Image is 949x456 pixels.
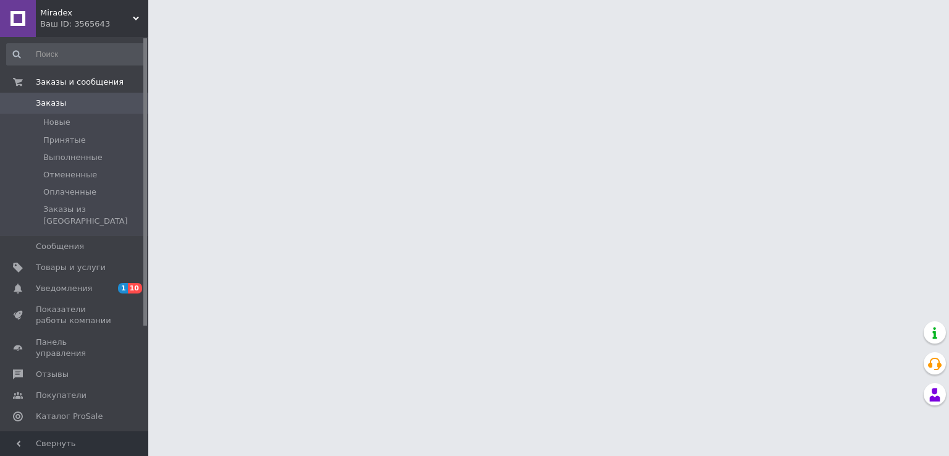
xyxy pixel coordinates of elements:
[128,283,142,293] span: 10
[43,135,86,146] span: Принятые
[36,369,69,380] span: Отзывы
[43,117,70,128] span: Новые
[36,304,114,326] span: Показатели работы компании
[36,262,106,273] span: Товары и услуги
[36,337,114,359] span: Панель управления
[43,152,103,163] span: Выполненные
[36,241,84,252] span: Сообщения
[36,411,103,422] span: Каталог ProSale
[43,169,97,180] span: Отмененные
[36,283,92,294] span: Уведомления
[43,187,96,198] span: Оплаченные
[40,19,148,30] div: Ваш ID: 3565643
[36,390,86,401] span: Покупатели
[36,98,66,109] span: Заказы
[40,7,133,19] span: Miradex
[36,77,124,88] span: Заказы и сообщения
[6,43,146,65] input: Поиск
[118,283,128,293] span: 1
[43,204,145,226] span: Заказы из [GEOGRAPHIC_DATA]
